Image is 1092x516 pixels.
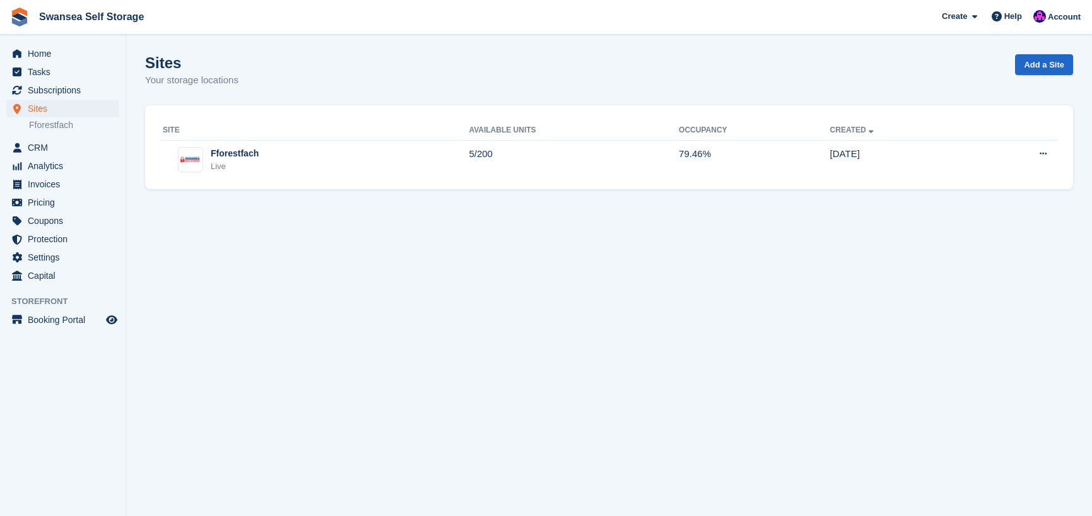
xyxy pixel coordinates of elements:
a: Fforestfach [29,119,119,131]
span: Subscriptions [28,81,103,99]
span: Protection [28,230,103,248]
a: Add a Site [1015,54,1073,75]
a: menu [6,100,119,117]
a: menu [6,175,119,193]
img: Image of Fforestfach site [179,156,203,163]
div: Live [211,160,259,173]
img: stora-icon-8386f47178a22dfd0bd8f6a31ec36ba5ce8667c1dd55bd0f319d3a0aa187defe.svg [10,8,29,26]
th: Site [160,120,469,141]
a: Swansea Self Storage [34,6,149,27]
span: Booking Portal [28,311,103,329]
span: Help [1004,10,1022,23]
h1: Sites [145,54,238,71]
a: menu [6,267,119,284]
span: Tasks [28,63,103,81]
img: Donna Davies [1033,10,1046,23]
a: menu [6,63,119,81]
span: Capital [28,267,103,284]
a: menu [6,311,119,329]
th: Occupancy [679,120,830,141]
th: Available Units [469,120,679,141]
a: menu [6,212,119,230]
span: Account [1048,11,1081,23]
div: Fforestfach [211,147,259,160]
a: menu [6,194,119,211]
a: menu [6,81,119,99]
a: menu [6,157,119,175]
td: 5/200 [469,140,679,179]
td: 79.46% [679,140,830,179]
td: [DATE] [830,140,975,179]
a: Preview store [104,312,119,327]
span: Coupons [28,212,103,230]
a: menu [6,249,119,266]
a: menu [6,230,119,248]
span: Storefront [11,295,126,308]
a: menu [6,45,119,62]
a: Created [830,126,876,134]
span: Pricing [28,194,103,211]
span: Settings [28,249,103,266]
p: Your storage locations [145,73,238,88]
span: Sites [28,100,103,117]
span: Invoices [28,175,103,193]
a: menu [6,139,119,156]
span: Analytics [28,157,103,175]
span: Home [28,45,103,62]
span: CRM [28,139,103,156]
span: Create [942,10,967,23]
